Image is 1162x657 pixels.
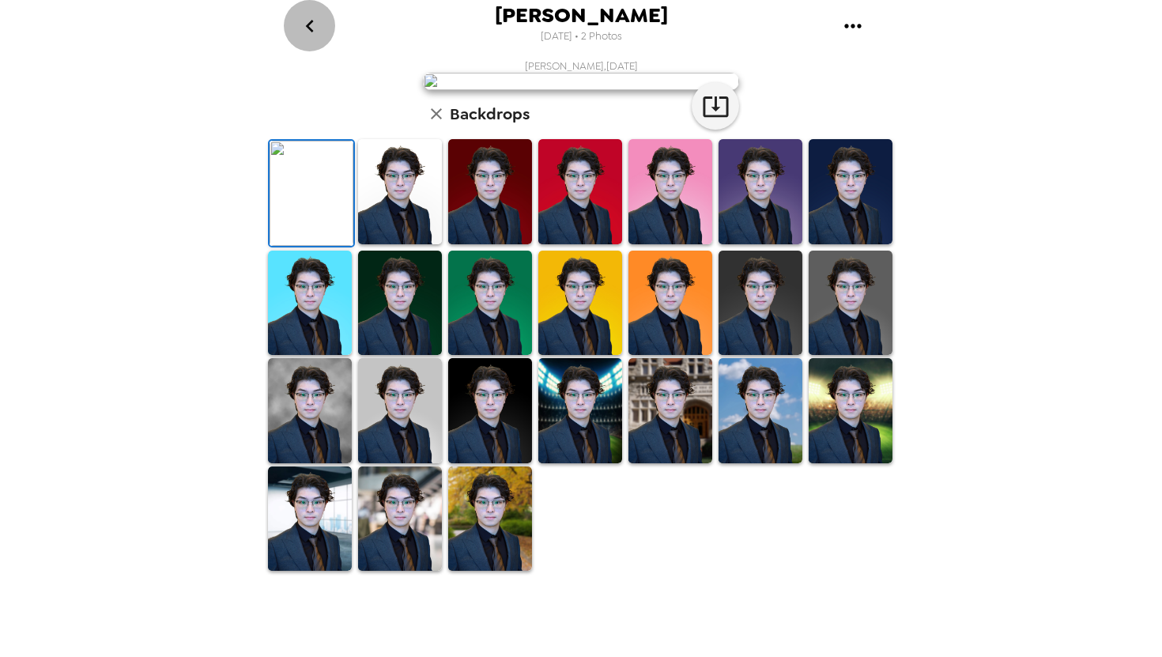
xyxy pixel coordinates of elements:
span: [PERSON_NAME] [495,5,668,26]
img: user [423,73,739,90]
span: [DATE] • 2 Photos [541,26,622,47]
span: [PERSON_NAME] , [DATE] [525,59,638,73]
h6: Backdrops [450,101,530,126]
img: Original [270,141,353,246]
